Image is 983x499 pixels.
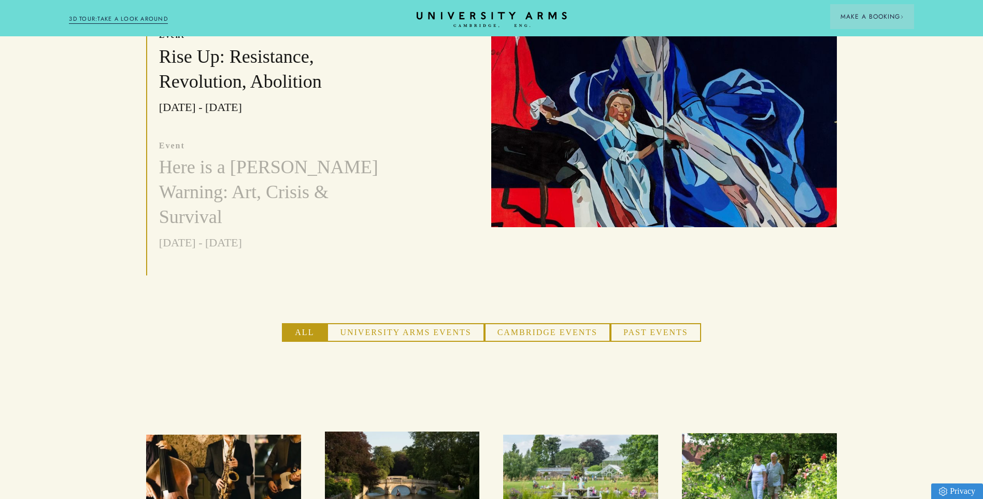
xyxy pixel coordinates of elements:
img: Arrow icon [900,15,904,19]
a: event Rise Up: Resistance, Revolution, Abolition [DATE] - [DATE] [147,30,396,116]
p: [DATE] - [DATE] [159,98,396,116]
h3: Here is a [PERSON_NAME] Warning: Art, Crisis & Survival [159,155,396,230]
button: University Arms Events [327,323,484,342]
p: [DATE] - [DATE] [159,233,396,252]
button: Make a BookingArrow icon [830,4,914,29]
button: Cambridge Events [485,323,610,342]
p: event [159,140,396,151]
a: 3D TOUR:TAKE A LOOK AROUND [69,15,168,24]
a: Privacy [931,483,983,499]
img: Privacy [939,487,947,496]
a: Home [417,12,567,28]
a: event Here is a [PERSON_NAME] Warning: Art, Crisis & Survival [DATE] - [DATE] [147,140,396,252]
button: All [282,323,327,342]
span: Make a Booking [840,12,904,21]
h3: Rise Up: Resistance, Revolution, Abolition [159,45,396,94]
button: Past Events [610,323,701,342]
